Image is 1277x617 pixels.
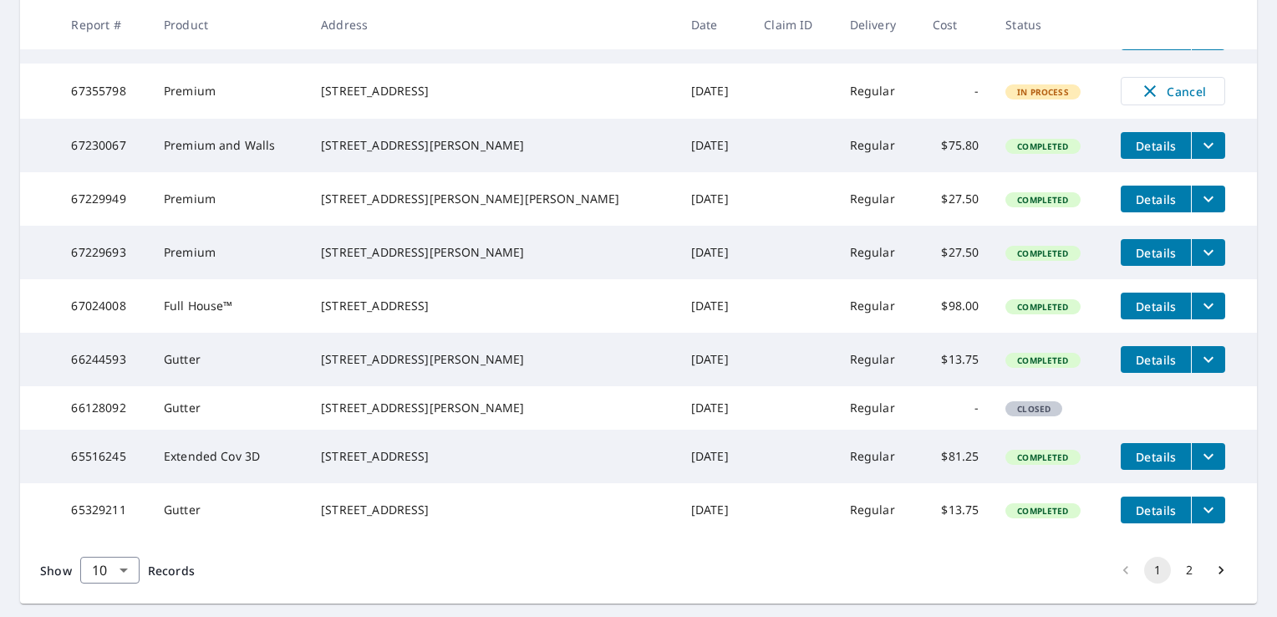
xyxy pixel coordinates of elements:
button: filesDropdownBtn-67024008 [1191,293,1225,319]
td: $27.50 [919,172,992,226]
button: filesDropdownBtn-66244593 [1191,346,1225,373]
button: Go to page 2 [1176,557,1203,584]
button: page 1 [1144,557,1171,584]
td: 65329211 [58,483,150,537]
td: Gutter [150,333,308,386]
td: - [919,64,992,119]
button: detailsBtn-67024008 [1121,293,1191,319]
button: detailsBtn-67229693 [1121,239,1191,266]
td: Regular [837,333,919,386]
button: detailsBtn-67229949 [1121,186,1191,212]
div: [STREET_ADDRESS] [321,298,664,314]
td: Premium and Walls [150,119,308,172]
td: [DATE] [678,172,750,226]
div: [STREET_ADDRESS] [321,83,664,99]
td: [DATE] [678,226,750,279]
td: 66128092 [58,386,150,430]
td: $13.75 [919,333,992,386]
td: 67024008 [58,279,150,333]
span: Completed [1007,247,1078,259]
td: Regular [837,64,919,119]
td: [DATE] [678,119,750,172]
td: Regular [837,226,919,279]
span: Completed [1007,354,1078,366]
span: Completed [1007,194,1078,206]
td: Gutter [150,483,308,537]
div: [STREET_ADDRESS] [321,502,664,518]
td: Regular [837,386,919,430]
span: Details [1131,138,1181,154]
td: - [919,386,992,430]
td: Regular [837,172,919,226]
button: Cancel [1121,77,1225,105]
button: filesDropdownBtn-67229949 [1191,186,1225,212]
span: Completed [1007,301,1078,313]
div: [STREET_ADDRESS][PERSON_NAME][PERSON_NAME] [321,191,664,207]
td: Regular [837,279,919,333]
td: Regular [837,119,919,172]
td: 67229949 [58,172,150,226]
div: Show 10 records [80,557,140,584]
span: Show [40,563,72,579]
td: 65516245 [58,430,150,483]
td: Gutter [150,386,308,430]
td: $81.25 [919,430,992,483]
div: 10 [80,547,140,594]
div: [STREET_ADDRESS][PERSON_NAME] [321,137,664,154]
td: $75.80 [919,119,992,172]
span: Completed [1007,505,1078,517]
button: detailsBtn-65516245 [1121,443,1191,470]
span: Details [1131,449,1181,465]
td: 67229693 [58,226,150,279]
button: filesDropdownBtn-67229693 [1191,239,1225,266]
span: Details [1131,502,1181,518]
td: [DATE] [678,279,750,333]
td: [DATE] [678,483,750,537]
span: Completed [1007,451,1078,463]
td: Regular [837,483,919,537]
td: Extended Cov 3D [150,430,308,483]
span: Details [1131,352,1181,368]
td: [DATE] [678,430,750,483]
td: $98.00 [919,279,992,333]
div: [STREET_ADDRESS][PERSON_NAME] [321,400,664,416]
td: [DATE] [678,64,750,119]
td: 67355798 [58,64,150,119]
span: Details [1131,298,1181,314]
td: Premium [150,64,308,119]
td: 67230067 [58,119,150,172]
td: [DATE] [678,386,750,430]
button: Go to next page [1208,557,1234,584]
span: Cancel [1138,81,1208,101]
button: filesDropdownBtn-65329211 [1191,497,1225,523]
button: detailsBtn-65329211 [1121,497,1191,523]
span: In Process [1007,86,1079,98]
td: Premium [150,172,308,226]
td: Full House™ [150,279,308,333]
button: filesDropdownBtn-67230067 [1191,132,1225,159]
span: Completed [1007,140,1078,152]
button: filesDropdownBtn-65516245 [1191,443,1225,470]
button: detailsBtn-66244593 [1121,346,1191,373]
span: Details [1131,245,1181,261]
td: $13.75 [919,483,992,537]
td: Premium [150,226,308,279]
td: Regular [837,430,919,483]
td: 66244593 [58,333,150,386]
nav: pagination navigation [1110,557,1237,584]
span: Records [148,563,195,579]
div: [STREET_ADDRESS] [321,448,664,465]
span: Details [1131,191,1181,207]
td: $27.50 [919,226,992,279]
button: detailsBtn-67230067 [1121,132,1191,159]
td: [DATE] [678,333,750,386]
span: Closed [1007,403,1061,415]
div: [STREET_ADDRESS][PERSON_NAME] [321,244,664,261]
div: [STREET_ADDRESS][PERSON_NAME] [321,351,664,368]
